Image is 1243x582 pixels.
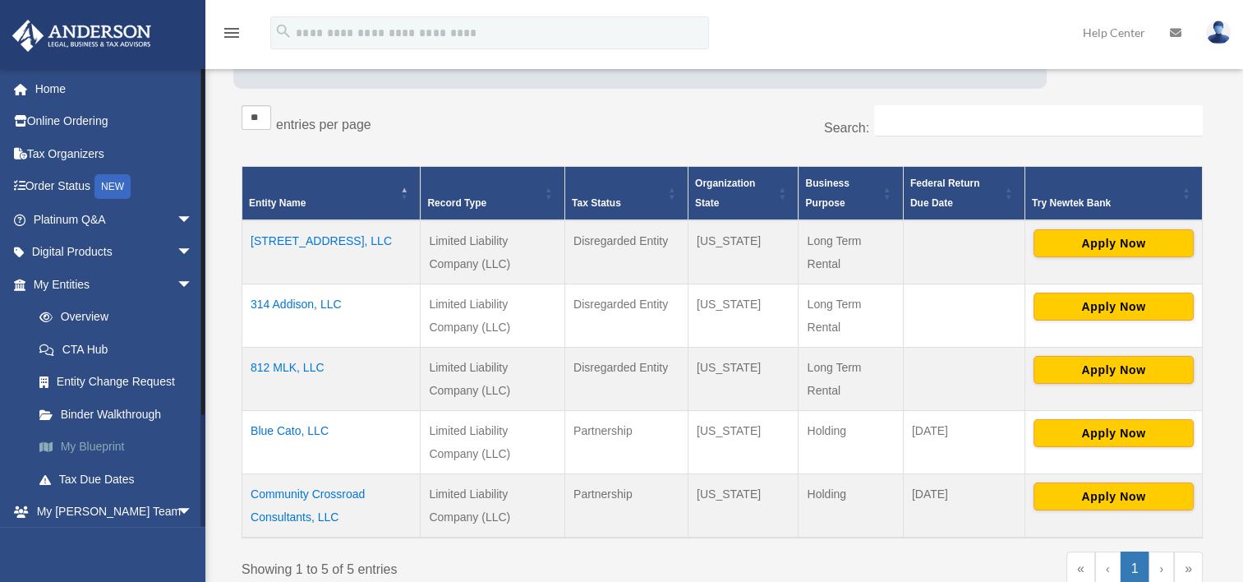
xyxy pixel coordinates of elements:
a: Order StatusNEW [12,170,218,204]
a: Digital Productsarrow_drop_down [12,236,218,269]
a: Home [12,72,218,105]
img: User Pic [1206,21,1231,44]
span: Record Type [427,197,486,209]
th: Entity Name: Activate to invert sorting [242,166,421,220]
div: Showing 1 to 5 of 5 entries [242,552,710,581]
td: Partnership [564,410,688,473]
img: Anderson Advisors Platinum Portal [7,20,156,52]
td: Community Crossroad Consultants, LLC [242,473,421,538]
td: [STREET_ADDRESS], LLC [242,220,421,284]
span: Federal Return Due Date [910,178,980,209]
td: Holding [799,410,903,473]
td: [US_STATE] [688,284,799,347]
span: arrow_drop_down [177,236,209,270]
button: Apply Now [1034,229,1194,257]
td: [US_STATE] [688,473,799,538]
a: Entity Change Request [23,366,218,399]
td: [DATE] [903,410,1024,473]
span: arrow_drop_down [177,203,209,237]
td: Partnership [564,473,688,538]
td: [US_STATE] [688,410,799,473]
button: Apply Now [1034,293,1194,321]
span: Entity Name [249,197,306,209]
th: Record Type: Activate to sort [421,166,565,220]
td: Disregarded Entity [564,347,688,410]
a: Overview [23,301,209,334]
a: CTA Hub [23,333,218,366]
td: [US_STATE] [688,220,799,284]
i: search [274,22,292,40]
label: Search: [824,121,869,135]
td: Blue Cato, LLC [242,410,421,473]
td: Disregarded Entity [564,220,688,284]
td: Limited Liability Company (LLC) [421,347,565,410]
a: My Blueprint [23,431,218,464]
a: Tax Organizers [12,137,218,170]
i: menu [222,23,242,43]
a: My [PERSON_NAME] Teamarrow_drop_down [12,496,218,529]
td: 812 MLK, LLC [242,347,421,410]
label: entries per page [276,118,371,132]
button: Apply Now [1034,419,1194,447]
th: Tax Status: Activate to sort [564,166,688,220]
td: Limited Liability Company (LLC) [421,220,565,284]
span: arrow_drop_down [177,268,209,302]
button: Apply Now [1034,356,1194,384]
th: Business Purpose: Activate to sort [799,166,903,220]
a: Binder Walkthrough [23,398,218,431]
th: Try Newtek Bank : Activate to sort [1024,166,1202,220]
span: Organization State [695,178,755,209]
span: Business Purpose [805,178,849,209]
td: [US_STATE] [688,347,799,410]
a: My Entitiesarrow_drop_down [12,268,218,301]
button: Apply Now [1034,483,1194,510]
td: 314 Addison, LLC [242,284,421,347]
a: Tax Due Dates [23,463,218,496]
a: Platinum Q&Aarrow_drop_down [12,203,218,236]
td: Limited Liability Company (LLC) [421,473,565,538]
span: arrow_drop_down [177,496,209,529]
th: Federal Return Due Date: Activate to sort [903,166,1024,220]
div: NEW [94,174,131,199]
a: menu [222,29,242,43]
td: Long Term Rental [799,284,903,347]
td: Disregarded Entity [564,284,688,347]
td: Long Term Rental [799,347,903,410]
span: Tax Status [572,197,621,209]
td: Holding [799,473,903,538]
td: Limited Liability Company (LLC) [421,410,565,473]
td: Limited Liability Company (LLC) [421,284,565,347]
td: [DATE] [903,473,1024,538]
th: Organization State: Activate to sort [688,166,799,220]
a: Online Ordering [12,105,218,138]
div: Try Newtek Bank [1032,193,1177,213]
td: Long Term Rental [799,220,903,284]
